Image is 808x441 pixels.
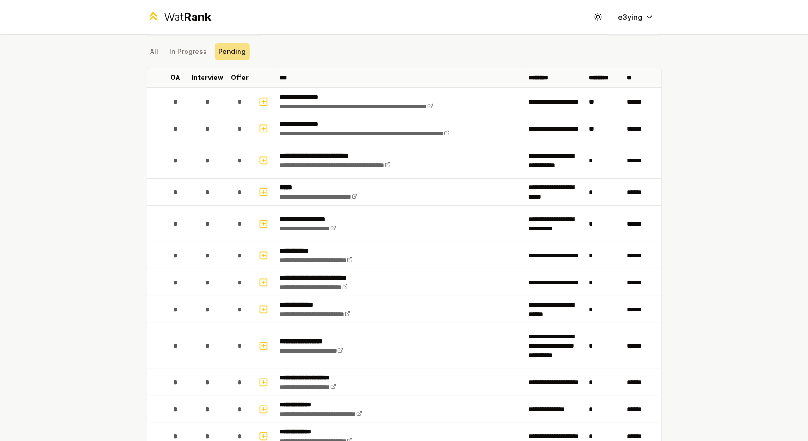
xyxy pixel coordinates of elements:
p: Interview [192,73,223,82]
button: e3ying [611,9,662,26]
button: In Progress [166,43,211,60]
span: Rank [184,10,211,24]
a: WatRank [147,9,212,25]
button: All [147,43,162,60]
span: e3ying [618,11,643,23]
p: OA [170,73,180,82]
button: Pending [215,43,250,60]
div: Wat [164,9,211,25]
p: Offer [231,73,249,82]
